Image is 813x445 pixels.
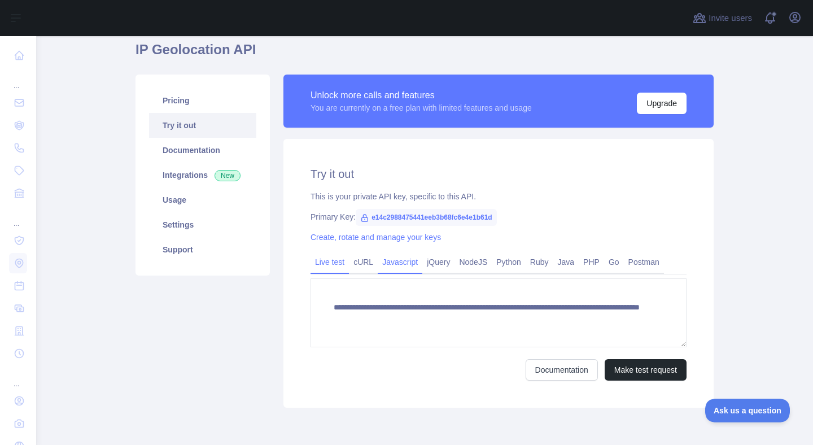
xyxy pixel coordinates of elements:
[637,93,687,114] button: Upgrade
[311,89,532,102] div: Unlock more calls and features
[9,206,27,228] div: ...
[422,253,454,271] a: jQuery
[149,187,256,212] a: Usage
[149,113,256,138] a: Try it out
[149,163,256,187] a: Integrations New
[215,170,241,181] span: New
[311,211,687,223] div: Primary Key:
[311,102,532,114] div: You are currently on a free plan with limited features and usage
[579,253,604,271] a: PHP
[605,359,687,381] button: Make test request
[690,9,754,27] button: Invite users
[378,253,422,271] a: Javascript
[311,166,687,182] h2: Try it out
[553,253,579,271] a: Java
[624,253,664,271] a: Postman
[705,399,790,422] iframe: Toggle Customer Support
[349,253,378,271] a: cURL
[526,359,598,381] a: Documentation
[454,253,492,271] a: NodeJS
[311,253,349,271] a: Live test
[492,253,526,271] a: Python
[149,138,256,163] a: Documentation
[149,237,256,262] a: Support
[9,68,27,90] div: ...
[149,212,256,237] a: Settings
[149,88,256,113] a: Pricing
[604,253,624,271] a: Go
[311,233,441,242] a: Create, rotate and manage your keys
[709,12,752,25] span: Invite users
[356,209,497,226] span: e14c2988475441eeb3b68fc6e4e1b61d
[526,253,553,271] a: Ruby
[311,191,687,202] div: This is your private API key, specific to this API.
[135,41,714,68] h1: IP Geolocation API
[9,366,27,389] div: ...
